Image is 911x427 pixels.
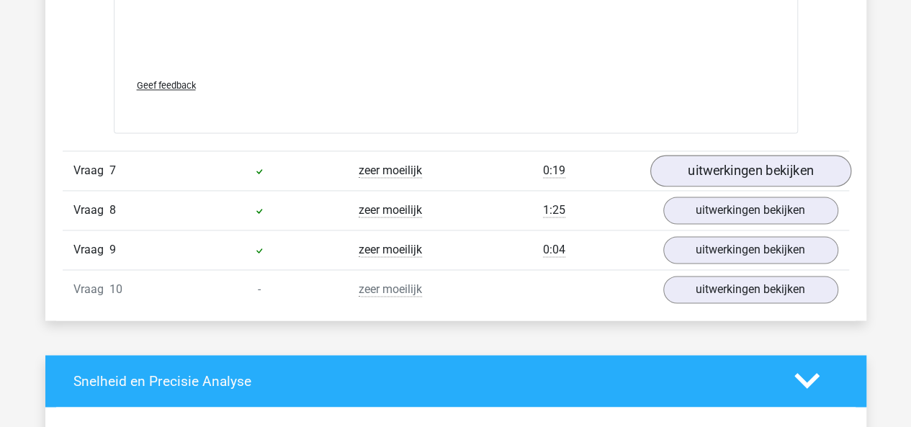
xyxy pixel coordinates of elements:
[359,203,422,217] span: zeer moeilijk
[73,281,109,298] span: Vraag
[663,276,838,303] a: uitwerkingen bekijken
[359,243,422,257] span: zeer moeilijk
[194,281,325,298] div: -
[109,203,116,217] span: 8
[73,162,109,179] span: Vraag
[109,243,116,256] span: 9
[663,236,838,264] a: uitwerkingen bekijken
[109,163,116,177] span: 7
[73,372,773,389] h4: Snelheid en Precisie Analyse
[359,282,422,297] span: zeer moeilijk
[543,243,565,257] span: 0:04
[543,203,565,217] span: 1:25
[109,282,122,296] span: 10
[663,197,838,224] a: uitwerkingen bekijken
[137,80,196,91] span: Geef feedback
[359,163,422,178] span: zeer moeilijk
[543,163,565,178] span: 0:19
[73,202,109,219] span: Vraag
[650,155,851,186] a: uitwerkingen bekijken
[73,241,109,259] span: Vraag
